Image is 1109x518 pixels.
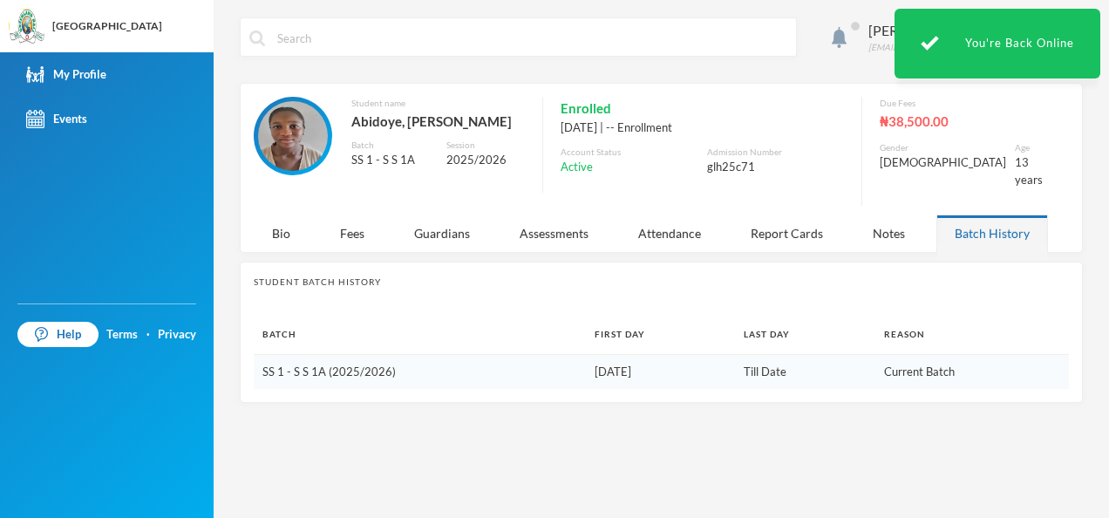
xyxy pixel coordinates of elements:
span: Active [561,159,593,176]
a: Help [17,322,99,348]
a: Privacy [158,326,196,344]
div: Admission Number [707,146,844,159]
div: 2025/2026 [446,152,525,169]
div: [DEMOGRAPHIC_DATA] [880,154,1006,172]
div: Batch History [936,215,1048,252]
td: Till Date [735,354,875,389]
div: Assessments [501,215,607,252]
th: First Day [586,315,736,354]
td: [DATE] [586,354,736,389]
img: search [249,31,265,46]
a: Terms [106,326,138,344]
div: Notes [854,215,923,252]
div: ₦38,500.00 [880,110,1043,133]
th: Reason [875,315,1069,354]
div: [GEOGRAPHIC_DATA] [52,18,162,34]
div: SS 1 - S S 1A [351,152,433,169]
div: glh25c71 [707,159,844,176]
input: Search [276,18,787,58]
div: Bio [254,215,309,252]
div: Account Status [561,146,697,159]
th: Batch [254,315,586,354]
span: Enrolled [561,97,611,119]
img: logo [10,10,44,44]
div: Batch [351,139,433,152]
div: 13 years [1015,154,1043,188]
div: Age [1015,141,1043,154]
div: Report Cards [732,215,841,252]
div: Student Batch History [254,276,1069,289]
div: My Profile [26,65,106,84]
div: Guardians [396,215,488,252]
td: SS 1 - S S 1A (2025/2026) [254,354,586,389]
div: · [146,326,150,344]
div: [DATE] | -- Enrollment [561,119,844,137]
div: Student name [351,97,525,110]
td: Current Batch [875,354,1069,389]
img: STUDENT [258,101,328,171]
div: Attendance [620,215,719,252]
div: [EMAIL_ADDRESS][DOMAIN_NAME] [868,41,1015,54]
div: Fees [322,215,383,252]
div: Session [446,139,525,152]
th: Last Day [735,315,875,354]
div: You're Back Online [895,9,1100,78]
div: Gender [880,141,1006,154]
div: Events [26,110,87,128]
div: Due Fees [880,97,1043,110]
div: Abidoye, [PERSON_NAME] [351,110,525,133]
